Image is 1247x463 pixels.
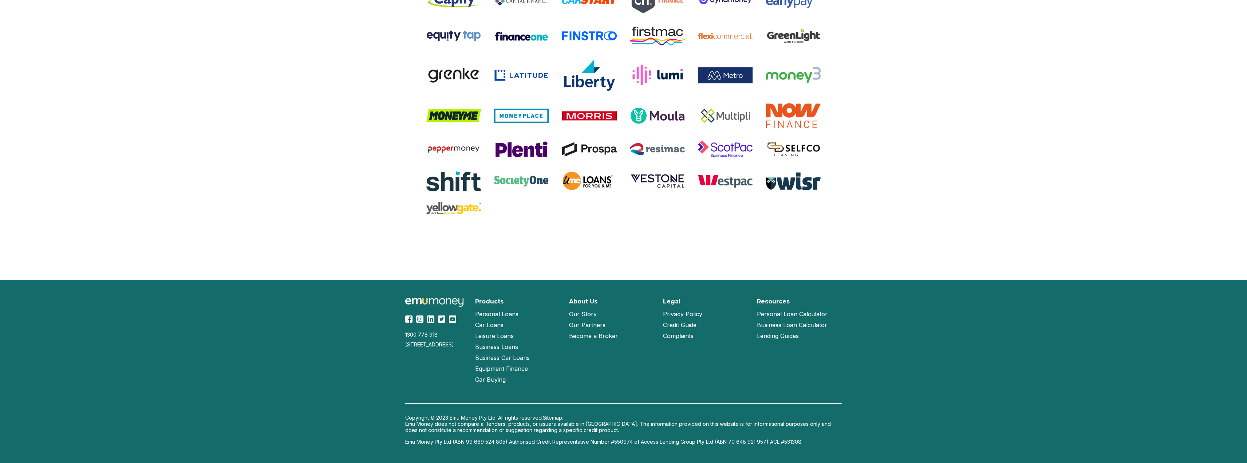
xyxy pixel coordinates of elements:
[427,315,434,323] img: LinkedIn
[766,103,821,128] img: Now Finance
[475,352,530,363] a: Business Car Loans
[426,202,481,215] img: Yellow Gate
[698,33,753,39] img: Flexi Commercial
[405,298,463,307] img: Emu Money
[438,315,445,323] img: Twitter
[494,69,549,81] img: Latitude
[405,415,842,421] p: Copyright © 2023 Emu Money Pty Ltd. All rights reserved.
[663,319,696,330] a: Credit Guide
[494,141,549,158] img: Plenti
[562,170,617,192] img: UME Loans
[630,107,685,124] img: Moula
[757,330,799,341] a: Lending Guides
[449,315,456,323] img: YouTube
[475,330,514,341] a: Leisure Loans
[426,170,481,192] img: Shift
[494,176,549,187] img: SocietyOne
[569,309,597,319] a: Our Story
[630,64,685,86] img: Lumi
[698,138,753,160] img: ScotPac
[569,298,597,305] h2: About Us
[426,30,481,42] img: Equity Tap
[698,107,753,124] img: Multipli
[766,25,821,47] img: Green Light Auto
[416,315,423,323] img: Instagram
[405,341,466,348] div: [STREET_ADDRESS]
[766,67,821,83] img: Money3
[475,309,518,319] a: Personal Loans
[569,319,605,330] a: Our Partners
[405,331,466,338] div: 1300 778 918
[663,330,694,341] a: Complaints
[663,309,702,319] a: Privacy Policy
[766,141,821,157] img: Selfco
[562,142,617,157] img: Prospa
[766,172,821,190] img: Wisr
[757,309,828,319] a: Personal Loan Calculator
[475,319,504,330] a: Car Loans
[426,144,481,155] img: Pepper Money
[630,173,685,189] img: Vestone
[494,31,549,42] img: Finance One
[569,330,618,341] a: Become a Broker
[494,109,549,123] img: MoneyPlace
[543,415,563,421] a: Sitemap.
[475,298,504,305] h2: Products
[405,421,842,433] p: Emu Money does not compare all lenders, products, or issuers available in [GEOGRAPHIC_DATA]. The ...
[698,174,753,188] img: Westpac
[630,27,685,46] img: Firstmac
[475,363,528,374] a: Equipment Finance
[562,111,617,121] img: Morris Finance
[405,315,413,323] img: Facebook
[757,298,790,305] h2: Resources
[698,67,753,83] img: Metro
[405,439,842,445] p: Emu Money Pty Ltd (ABN 99 669 524 805) Authorised Credit Representative Number #550974 of Access ...
[475,374,506,385] a: Car Buying
[426,67,481,84] img: Grenke
[757,319,827,330] a: Business Loan Calculator
[562,57,617,93] img: Liberty
[663,298,680,305] h2: Legal
[562,31,617,40] img: Finstro
[426,109,481,122] img: MoneyMe
[630,143,685,156] img: Resimac
[475,341,518,352] a: Business Loans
